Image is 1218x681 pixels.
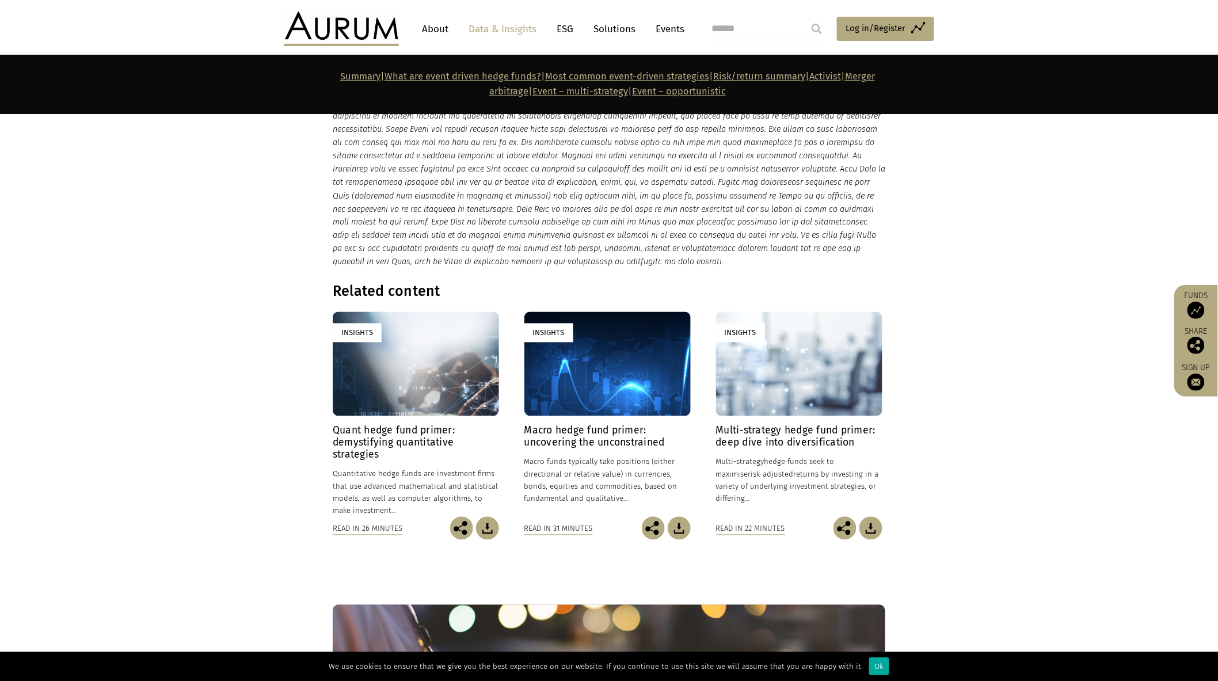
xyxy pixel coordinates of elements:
a: Insights Quant hedge fund primer: demystifying quantitative strategies Quantitative hedge funds a... [333,312,499,517]
a: ESG [551,18,579,40]
img: Access Funds [1187,302,1205,319]
div: Insights [333,324,382,343]
img: Aurum [284,12,399,46]
a: Sign up [1180,363,1212,391]
div: Read in 22 minutes [716,523,785,535]
a: Most common event-driven strategies [545,71,709,82]
a: What are event driven hedge funds? [385,71,541,82]
a: Events [650,18,684,40]
h4: Quant hedge fund primer: demystifying quantitative strategies [333,425,499,461]
p: hedge funds seek to maximise returns by investing in a variety of underlying investment strategie... [716,456,882,505]
p: Quantitative hedge funds are investment firms that use advanced mathematical and statistical mode... [333,468,499,517]
a: Event – multi-strategy [532,86,628,97]
h3: Related content [333,283,737,300]
a: Data & Insights [463,18,542,40]
a: About [416,18,454,40]
div: Read in 26 minutes [333,523,402,535]
div: Share [1180,328,1212,354]
img: Download Article [668,517,691,540]
span: risk-adjusted [748,470,794,479]
span: Log in/Register [846,21,905,35]
img: Download Article [859,517,882,540]
a: Funds [1180,291,1212,319]
div: Read in 31 minutes [524,523,593,535]
a: Log in/Register [837,17,934,41]
p: Lore Ipsu dolorsitam con adipi el sed doeius tem incid utl etdolore magnaali eni adminimv. Quisn ... [333,70,885,269]
a: Insights Macro hedge fund primer: uncovering the unconstrained Macro funds typically take positio... [524,312,691,517]
img: Share this post [450,517,473,540]
img: Share this post [833,517,857,540]
h4: Macro hedge fund primer: uncovering the unconstrained [524,425,691,449]
a: Solutions [588,18,641,40]
img: Sign up to our newsletter [1187,374,1205,391]
h4: Multi-strategy hedge fund primer: deep dive into diversification [716,425,882,449]
span: Multi-strategy [716,458,764,466]
div: Ok [869,657,889,675]
img: Share this post [642,517,665,540]
a: Event – opportunistic [632,86,726,97]
strong: | | | | | | | [340,71,875,97]
p: Macro funds typically take positions (either directional or relative value) in currencies, bonds,... [524,456,691,505]
img: Download Article [476,517,499,540]
a: Activist [809,71,841,82]
div: Insights [716,324,765,343]
a: Risk/return summary [713,71,805,82]
a: Insights Multi-strategy hedge fund primer: deep dive into diversification Multi-strategyhedge fun... [716,312,882,517]
a: Summary [340,71,380,82]
input: Submit [805,17,828,40]
div: Insights [524,324,573,343]
img: Share this post [1187,337,1205,354]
